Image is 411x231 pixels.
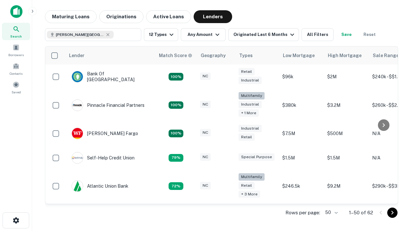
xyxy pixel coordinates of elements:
div: NC [200,73,211,80]
div: Self-help Credit Union [72,152,135,164]
h6: Match Score [159,52,191,59]
a: Borrowers [2,41,30,59]
div: Lender [69,52,84,59]
div: Capitalize uses an advanced AI algorithm to match your search with the best lender. The match sco... [159,52,192,59]
p: 1–50 of 62 [349,209,373,217]
div: Industrial [239,125,262,132]
span: Contacts [10,71,22,76]
th: Types [235,47,279,64]
div: Matching Properties: 14, hasApolloMatch: undefined [169,130,183,137]
div: NC [200,182,211,189]
div: Industrial [239,101,262,108]
th: Low Mortgage [279,47,324,64]
div: Multifamily [239,173,265,181]
div: High Mortgage [328,52,362,59]
div: 50 [323,208,339,217]
div: Atlantic Union Bank [72,180,128,192]
img: capitalize-icon.png [10,5,22,18]
button: Maturing Loans [45,10,97,23]
td: $1.5M [279,146,324,170]
div: Retail [239,182,255,189]
div: Low Mortgage [283,52,315,59]
div: Retail [239,68,255,75]
div: Bank Of [GEOGRAPHIC_DATA] [72,71,149,82]
a: Contacts [2,60,30,77]
td: $500M [324,121,369,146]
td: $9.2M [324,170,369,202]
div: + 3 more [239,191,260,198]
button: Active Loans [146,10,191,23]
button: 12 Types [144,28,178,41]
button: Go to next page [387,208,398,218]
span: [PERSON_NAME][GEOGRAPHIC_DATA], [GEOGRAPHIC_DATA] [56,32,104,38]
div: Matching Properties: 11, hasApolloMatch: undefined [169,154,183,162]
a: Saved [2,79,30,96]
a: Search [2,23,30,40]
th: Lender [65,47,155,64]
div: Types [239,52,253,59]
th: Geography [197,47,235,64]
td: $3.2M [324,89,369,121]
div: Originated Last 6 Months [233,31,296,38]
td: $7.5M [279,121,324,146]
th: High Mortgage [324,47,369,64]
div: Matching Properties: 14, hasApolloMatch: undefined [169,73,183,81]
button: Lenders [194,10,232,23]
div: NC [200,101,211,108]
img: picture [72,152,83,163]
img: picture [72,181,83,192]
div: + 1 more [239,109,259,117]
img: picture [72,71,83,82]
td: $246.5k [279,170,324,202]
td: $2M [324,64,369,89]
td: $1.5M [324,146,369,170]
div: NC [200,129,211,136]
div: Matching Properties: 10, hasApolloMatch: undefined [169,182,183,190]
div: Geography [201,52,226,59]
div: [PERSON_NAME] Fargo [72,128,138,139]
button: Originations [99,10,144,23]
div: Special Purpose [239,153,275,161]
div: Pinnacle Financial Partners [72,99,144,111]
button: All Filters [302,28,334,41]
div: Multifamily [239,92,265,99]
th: Capitalize uses an advanced AI algorithm to match your search with the best lender. The match sco... [155,47,197,64]
button: Any Amount [181,28,226,41]
div: Matching Properties: 25, hasApolloMatch: undefined [169,101,183,109]
span: Search [10,34,22,39]
div: NC [200,153,211,161]
div: Industrial [239,77,262,84]
span: Borrowers [8,52,24,57]
button: Originated Last 6 Months [228,28,299,41]
div: Retail [239,133,255,141]
button: Save your search to get updates of matches that match your search criteria. [336,28,357,41]
iframe: Chat Widget [379,180,411,210]
button: Reset [359,28,380,41]
div: Sale Range [373,52,399,59]
td: $380k [279,89,324,121]
img: picture [72,128,83,139]
p: Rows per page: [285,209,320,217]
td: $96k [279,64,324,89]
span: Saved [12,90,21,95]
img: picture [72,100,83,111]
